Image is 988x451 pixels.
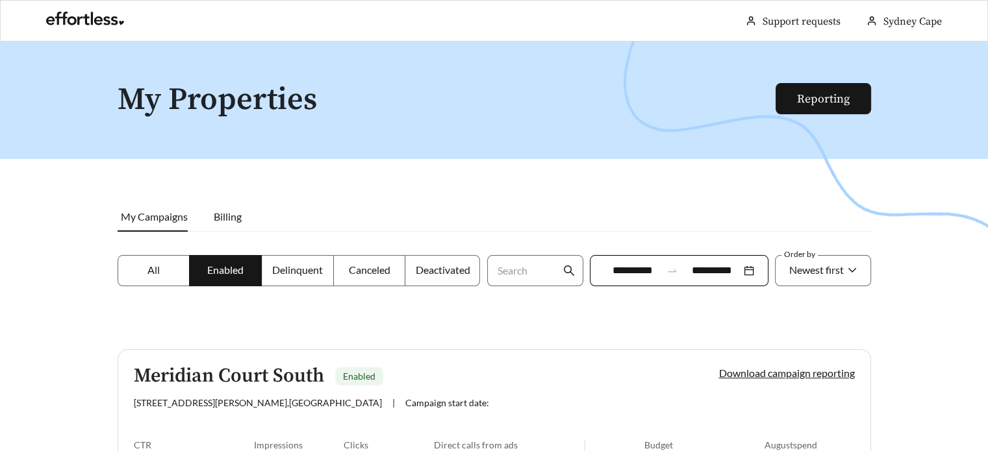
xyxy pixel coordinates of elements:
[272,263,323,276] span: Delinquent
[666,265,678,276] span: swap-right
[883,15,942,28] span: Sydney Cape
[254,439,344,450] div: Impressions
[344,439,434,450] div: Clicks
[666,265,678,276] span: to
[207,263,244,276] span: Enabled
[563,265,575,276] span: search
[797,91,850,106] a: Reporting
[134,365,324,387] h5: Meridian Court South
[644,439,765,450] div: Budget
[789,263,844,276] span: Newest first
[214,210,242,223] span: Billing
[763,15,841,28] a: Support requests
[405,397,489,408] span: Campaign start date:
[434,439,584,450] div: Direct calls from ads
[719,367,855,379] a: Download campaign reporting
[134,397,382,408] span: [STREET_ADDRESS][PERSON_NAME] , [GEOGRAPHIC_DATA]
[776,83,871,114] button: Reporting
[415,263,470,276] span: Deactivated
[765,439,855,450] div: August spend
[121,210,188,223] span: My Campaigns
[134,439,254,450] div: CTR
[147,263,160,276] span: All
[349,263,390,276] span: Canceled
[392,397,395,408] span: |
[343,371,375,382] span: Enabled
[118,83,777,117] h1: My Properties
